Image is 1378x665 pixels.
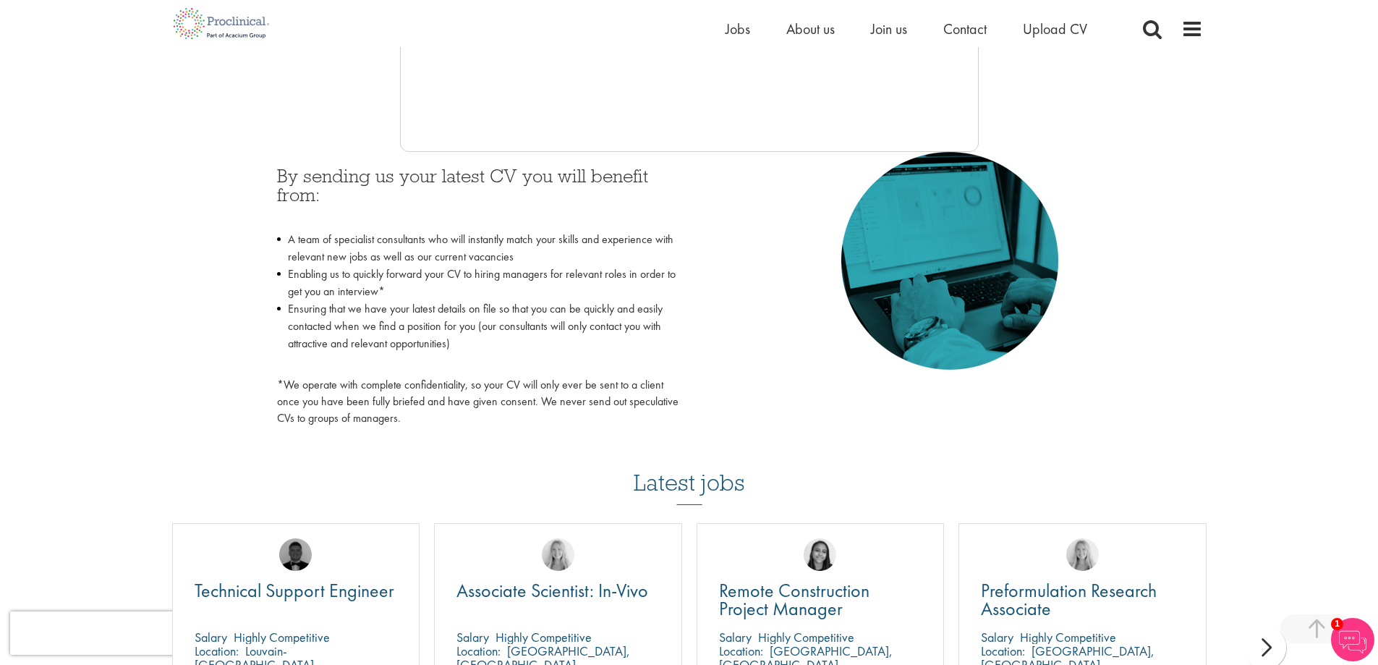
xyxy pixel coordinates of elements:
p: *We operate with complete confidentiality, so your CV will only ever be sent to a client once you... [277,377,679,427]
a: Associate Scientist: In-Vivo [456,582,660,600]
img: Shannon Briggs [1066,538,1099,571]
span: Location: [719,643,763,659]
span: Salary [981,629,1013,645]
span: Technical Support Engineer [195,578,394,603]
span: 1 [1331,618,1343,630]
a: Join us [871,20,907,38]
span: Location: [456,643,501,659]
img: Eloise Coly [804,538,836,571]
a: Technical Support Engineer [195,582,398,600]
p: Highly Competitive [496,629,592,645]
span: Associate Scientist: In-Vivo [456,578,648,603]
li: Ensuring that we have your latest details on file so that you can be quickly and easily contacted... [277,300,679,370]
span: Remote Construction Project Manager [719,578,869,621]
li: A team of specialist consultants who will instantly match your skills and experience with relevan... [277,231,679,266]
span: Salary [456,629,489,645]
a: Upload CV [1023,20,1087,38]
a: About us [786,20,835,38]
p: Highly Competitive [758,629,854,645]
span: Preformulation Research Associate [981,578,1157,621]
a: Remote Construction Project Manager [719,582,922,618]
iframe: reCAPTCHA [10,611,195,655]
p: Highly Competitive [234,629,330,645]
a: Jobs [726,20,750,38]
span: Salary [195,629,227,645]
a: Preformulation Research Associate [981,582,1184,618]
a: Contact [943,20,987,38]
img: Chatbot [1331,618,1374,661]
p: Highly Competitive [1020,629,1116,645]
h3: By sending us your latest CV you will benefit from: [277,166,679,224]
span: Location: [981,643,1025,659]
span: Location: [195,643,239,659]
li: Enabling us to quickly forward your CV to hiring managers for relevant roles in order to get you ... [277,266,679,300]
img: Tom Stables [279,538,312,571]
h3: Latest jobs [634,434,745,505]
img: Shannon Briggs [542,538,574,571]
span: Salary [719,629,752,645]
